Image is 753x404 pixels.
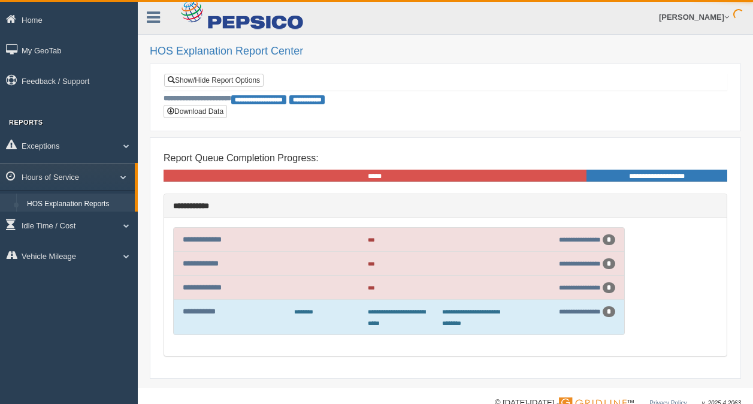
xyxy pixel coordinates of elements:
h4: Report Queue Completion Progress: [164,153,727,164]
button: Download Data [164,105,227,118]
a: HOS Explanation Reports [22,194,135,215]
h2: HOS Explanation Report Center [150,46,741,58]
a: Show/Hide Report Options [164,74,264,87]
